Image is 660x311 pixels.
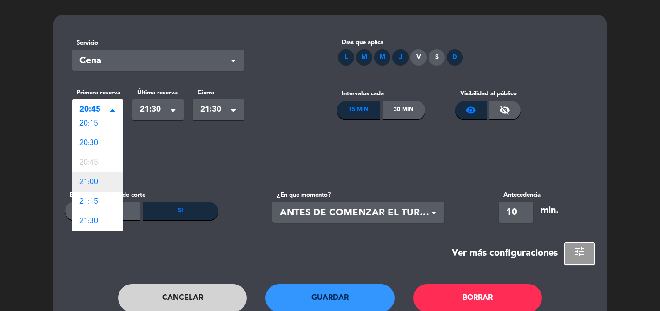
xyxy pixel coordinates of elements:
[541,203,559,218] div: min.
[65,202,140,220] div: No
[79,218,98,225] span: 21:30
[338,49,354,66] div: L
[447,49,463,66] div: D
[337,101,380,119] div: 15 Mín
[79,159,98,166] span: 20:45
[499,105,510,116] span: visibility_off
[79,179,98,186] span: 21:00
[143,202,218,220] div: Si
[374,49,390,66] div: M
[383,101,426,119] div: 30 Mín
[65,190,218,200] label: Establecer horario de corte
[280,205,429,221] span: ANTES DE COMENZAR EL TURNO
[79,53,229,69] span: Cena
[574,246,585,257] span: tune
[499,202,533,223] input: 0
[200,103,229,116] span: 21:30
[499,190,541,200] label: Antecedencia
[132,88,184,98] label: Última reserva
[452,246,558,261] div: Ver más configuraciones
[564,242,595,265] button: tune
[72,38,244,48] label: Servicio
[79,139,98,147] span: 20:30
[429,49,445,66] div: S
[337,89,455,99] label: Intervalos cada
[72,131,588,140] label: Bloquear horas
[272,190,444,200] label: ¿En que momento?
[79,198,98,205] span: 21:15
[79,120,98,127] span: 20:15
[193,88,244,98] label: Cierra
[79,103,108,116] span: 20:45
[72,88,123,98] label: Primera reserva
[410,49,427,66] div: V
[356,49,372,66] div: M
[392,49,409,66] div: J
[337,38,588,47] div: Días que aplica
[465,105,476,116] span: visibility
[140,103,169,116] span: 21:30
[455,89,588,99] label: Visibilidad al público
